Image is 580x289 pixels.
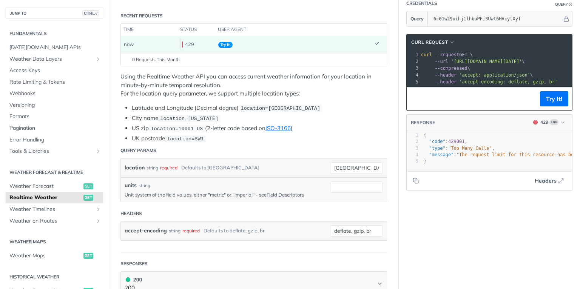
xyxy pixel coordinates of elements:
[6,111,103,122] a: Formats
[6,134,103,146] a: Error Handling
[9,252,82,260] span: Weather Maps
[82,10,99,16] span: CTRL-/
[535,177,557,185] span: Headers
[160,116,218,121] span: location=[US_STATE]
[9,194,82,201] span: Realtime Weather
[83,253,93,259] span: get
[459,72,530,78] span: 'accept: application/json'
[424,146,495,151] span: : ,
[6,215,103,227] a: Weather on RoutesShow subpages for Weather on Routes
[241,106,320,111] span: location=[GEOGRAPHIC_DATA]
[120,12,163,19] div: Recent Requests
[6,169,103,176] h2: Weather Forecast & realtime
[407,65,420,72] div: 3
[6,238,103,245] h2: Weather Maps
[435,72,457,78] span: --header
[533,120,538,125] span: 429
[377,281,383,287] svg: Chevron
[421,52,473,57] span: GET \
[410,93,421,105] button: Copy to clipboard
[9,183,82,190] span: Weather Forecast
[459,79,557,85] span: 'accept-encoding: deflate, gzip, br'
[9,44,101,51] span: [DATE][DOMAIN_NAME] APIs
[83,183,93,189] span: get
[6,77,103,88] a: Rate Limiting & Tokens
[407,132,418,138] div: 1
[410,15,424,22] span: Query
[132,124,387,133] li: US zip (2-letter code based on )
[6,181,103,192] a: Weather Forecastget
[569,3,572,6] i: Information
[169,225,180,236] div: string
[125,275,142,284] div: 200
[95,56,101,62] button: Show subpages for Weather Data Layers
[540,91,568,106] button: Try It!
[448,139,464,144] span: 429001
[9,125,101,132] span: Pagination
[182,225,200,236] div: required
[9,55,93,63] span: Weather Data Layers
[9,217,93,225] span: Weather on Routes
[125,191,319,198] p: Unit system of the field values, either "metric" or "imperial" - see
[151,126,203,132] span: location=10001 US
[120,210,142,217] div: Headers
[421,59,525,64] span: \
[424,158,426,164] span: }
[182,42,183,48] span: 429
[265,125,291,132] a: ISO-3166
[6,30,103,37] h2: Fundamentals
[132,114,387,123] li: City name
[407,138,418,145] div: 2
[6,88,103,99] a: Webhooks
[411,39,448,46] span: cURL Request
[410,175,421,186] button: Copy to clipboard
[132,56,180,63] span: 0 Requests This Month
[215,24,372,36] th: user agent
[125,162,145,173] label: location
[120,260,148,267] div: Responses
[562,15,570,23] button: Hide
[160,162,177,173] div: required
[429,152,454,157] span: "message"
[421,66,470,71] span: \
[6,204,103,215] a: Weather TimelinesShow subpages for Weather Timelines
[421,52,432,57] span: curl
[95,206,101,212] button: Show subpages for Weather Timelines
[83,195,93,201] span: get
[421,72,533,78] span: \
[429,146,445,151] span: "type"
[9,101,101,109] span: Versioning
[121,24,177,36] th: time
[6,100,103,111] a: Versioning
[126,277,130,282] span: 200
[451,59,522,64] span: '[URL][DOMAIN_NAME][DATE]'
[407,152,418,158] div: 4
[267,192,304,198] a: Field Descriptors
[6,54,103,65] a: Weather Data LayersShow subpages for Weather Data Layers
[555,2,572,7] div: QueryInformation
[125,181,137,189] label: units
[132,134,387,143] li: UK postcode
[407,72,420,78] div: 4
[407,78,420,85] div: 5
[132,104,387,112] li: Latitude and Longitude (Decimal degree)
[6,8,103,19] button: JUMP TOCTRL-/
[9,136,101,144] span: Error Handling
[120,147,156,154] div: Query Params
[95,218,101,224] button: Show subpages for Weather on Routes
[529,118,568,126] button: 429429Log
[448,146,492,151] span: "Too Many Calls"
[167,136,204,142] span: location=SW1
[407,51,420,58] div: 1
[6,65,103,76] a: Access Keys
[407,11,428,26] button: Query
[95,148,101,154] button: Show subpages for Tools & Libraries
[139,182,150,189] div: string
[9,90,101,97] span: Webhooks
[424,139,467,144] span: : ,
[430,11,562,26] input: apikey
[409,38,458,46] button: cURL Request
[120,72,387,98] p: Using the Realtime Weather API you can access current weather information for your location in mi...
[6,274,103,280] h2: Historical Weather
[9,67,101,74] span: Access Keys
